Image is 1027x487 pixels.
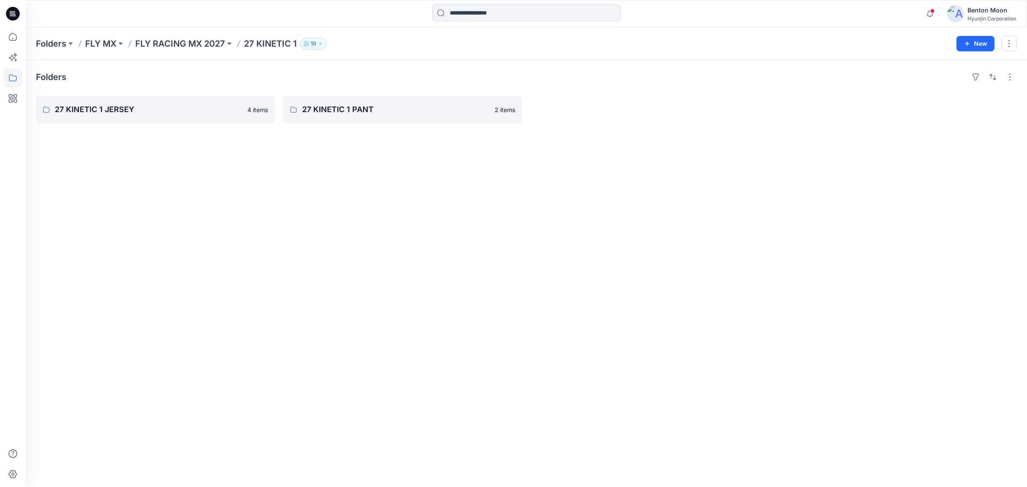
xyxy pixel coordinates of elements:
[968,5,1016,15] div: Benton Moon
[55,104,242,116] p: 27 KINETIC 1 JERSEY
[302,104,490,116] p: 27 KINETIC 1 PANT
[135,38,225,50] a: FLY RACING MX 2027
[968,15,1016,22] div: Hyunjin Corporation
[283,96,522,123] a: 27 KINETIC 1 PANT2 items
[244,38,297,50] p: 27 KINETIC 1
[85,38,116,50] a: FLY MX
[36,96,275,123] a: 27 KINETIC 1 JERSEY4 items
[36,72,66,82] h4: Folders
[247,105,268,114] p: 4 items
[947,5,964,22] img: avatar
[300,38,327,50] button: 10
[956,36,994,51] button: New
[311,39,316,48] p: 10
[495,105,515,114] p: 2 items
[36,38,66,50] a: Folders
